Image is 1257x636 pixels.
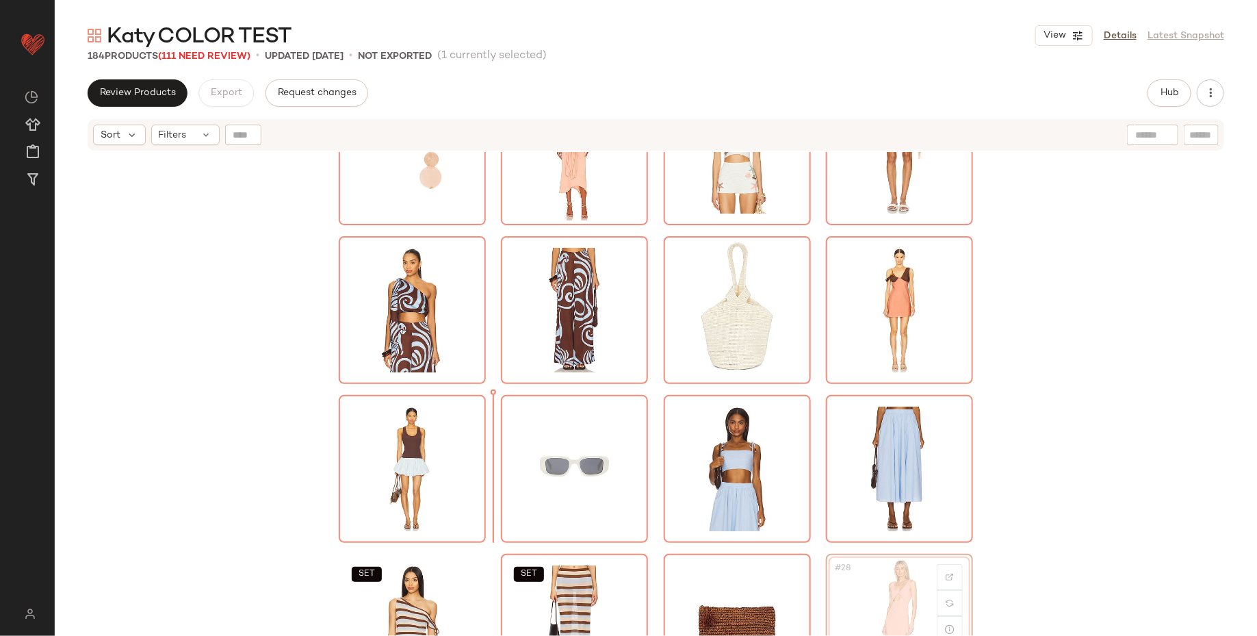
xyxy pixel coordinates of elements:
img: svg%3e [946,599,954,607]
img: svg%3e [25,90,38,104]
p: updated [DATE] [265,49,344,64]
img: PEXR-WQ32_V1.jpg [831,400,968,538]
a: Details [1104,29,1137,43]
img: svg%3e [946,573,954,581]
span: Request changes [277,88,357,99]
span: • [256,48,259,64]
img: PRAD-MG9_V1.jpg [506,400,643,538]
span: Filters [159,128,187,142]
span: View [1043,30,1066,41]
div: Products [88,49,250,64]
span: 184 [88,51,105,62]
img: LOVF-WD4507_V1.jpg [344,400,481,538]
img: svg%3e [16,609,43,620]
span: • [349,48,352,64]
span: Review Products [99,88,176,99]
img: svg%3e [88,29,101,42]
button: Request changes [265,79,368,107]
button: SET [514,567,544,582]
img: SENR-WY42_V1.jpg [669,241,806,379]
span: (111 Need Review) [158,51,250,62]
img: SIF-WD135_V1.jpg [831,241,968,379]
button: SET [352,567,382,582]
img: EUGR-WS8_V1.jpg [344,241,481,379]
img: heart_red.DM2ytmEG.svg [19,30,47,58]
button: Hub [1148,79,1191,107]
span: SET [358,570,375,579]
span: SET [521,570,538,579]
img: EUGR-WP2_V1.jpg [506,241,643,379]
span: Katy COLOR TEST [107,23,292,51]
span: #28 [833,561,853,575]
span: Hub [1160,88,1179,99]
button: View [1035,25,1093,46]
p: Not Exported [358,49,432,64]
img: PEXR-WS30_V1.jpg [669,400,806,538]
span: (1 currently selected) [437,48,547,64]
button: Review Products [88,79,187,107]
span: Sort [101,128,120,142]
